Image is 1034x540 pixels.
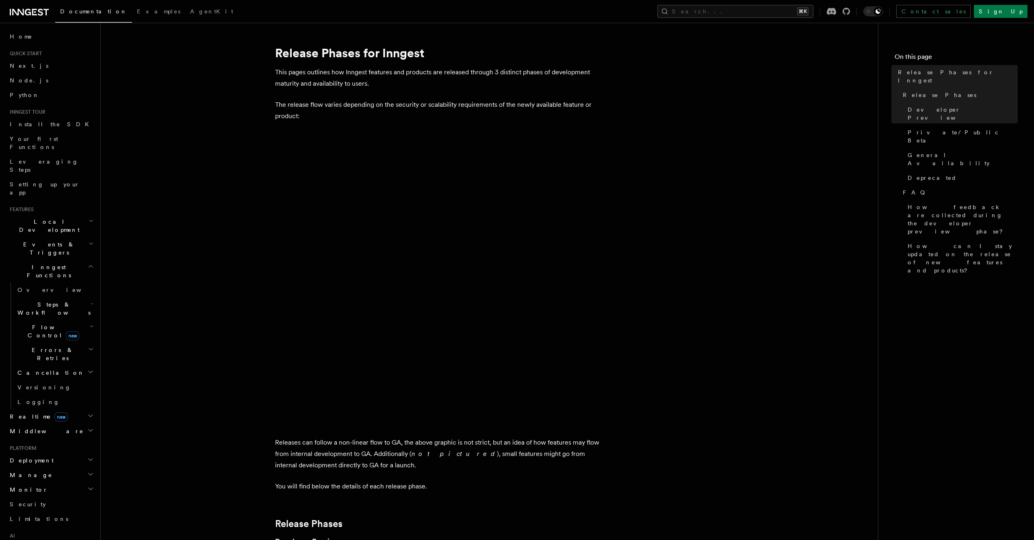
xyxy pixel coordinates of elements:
a: Node.js [7,73,95,88]
span: Inngest Functions [7,263,88,279]
a: Deprecated [904,171,1018,185]
span: Limitations [10,516,68,522]
span: Platform [7,445,37,451]
a: Setting up your app [7,177,95,200]
span: Realtime [7,413,68,421]
span: How feedback are collected during the developer preview phase? [908,203,1018,235]
span: Flow Control [14,323,89,339]
span: Home [10,32,33,41]
a: How feedback are collected during the developer preview phase? [904,200,1018,239]
a: Security [7,497,95,512]
span: Errors & Retries [14,346,88,362]
a: General Availability [904,148,1018,171]
a: Contact sales [896,5,971,18]
a: Developer Preview [904,102,1018,125]
button: Deployment [7,453,95,468]
a: Sign Up [974,5,1027,18]
a: AgentKit [185,2,238,22]
a: Release Phases for Inngest [895,65,1018,88]
button: Events & Triggers [7,237,95,260]
span: Your first Functions [10,136,58,150]
a: Overview [14,283,95,297]
a: FAQ [900,185,1018,200]
button: Cancellation [14,365,95,380]
span: Local Development [7,218,89,234]
span: How can I stay updated on the release of new features and products? [908,242,1018,274]
p: Releases can follow a non-linear flow to GA, the above graphic is not strict, but an idea of how ... [275,437,600,471]
button: Middleware [7,424,95,438]
span: Deployment [7,456,54,464]
button: Errors & Retries [14,343,95,365]
span: AgentKit [190,8,233,15]
a: Examples [132,2,185,22]
a: Python [7,88,95,102]
span: Versioning [17,384,71,391]
a: Logging [14,395,95,409]
button: Flow Controlnew [14,320,95,343]
span: Overview [17,287,101,293]
a: Release Phases [900,88,1018,102]
span: new [66,331,79,340]
a: Next.js [7,58,95,73]
span: Manage [7,471,52,479]
a: Home [7,29,95,44]
a: Install the SDK [7,117,95,132]
span: Deprecated [908,174,957,182]
span: FAQ [903,188,929,197]
a: Limitations [7,512,95,526]
button: Search...⌘K [657,5,813,18]
button: Toggle dark mode [863,6,883,16]
em: not pictured [412,450,497,458]
a: Leveraging Steps [7,154,95,177]
span: Inngest tour [7,109,46,115]
span: Security [10,501,46,508]
span: Monitor [7,486,48,494]
span: Examples [137,8,180,15]
span: Install the SDK [10,121,94,127]
kbd: ⌘K [797,7,809,15]
a: Your first Functions [7,132,95,154]
span: Steps & Workflows [14,300,91,317]
span: Node.js [10,77,48,84]
span: Leveraging Steps [10,158,78,173]
span: Setting up your app [10,181,80,196]
img: Inngest Release Phases [114,143,439,416]
span: Logging [17,399,60,405]
a: Private/Public Beta [904,125,1018,148]
button: Inngest Functions [7,260,95,283]
h4: On this page [895,52,1018,65]
a: Versioning [14,380,95,395]
a: How can I stay updated on the release of new features and products? [904,239,1018,278]
a: Release Phases [275,518,342,529]
span: Private/Public Beta [908,128,1018,145]
span: new [54,413,68,421]
span: Documentation [60,8,127,15]
span: Developer Preview [908,106,1018,122]
span: Cancellation [14,369,85,377]
span: Middleware [7,427,84,435]
span: Python [10,92,39,98]
button: Realtimenew [7,409,95,424]
p: The release flow varies depending on the security or scalability requirements of the newly availa... [275,99,600,122]
span: General Availability [908,151,1018,167]
a: Documentation [55,2,132,23]
h1: Release Phases for Inngest [275,45,600,60]
button: Manage [7,468,95,482]
span: Quick start [7,50,42,57]
button: Local Development [7,214,95,237]
span: Events & Triggers [7,240,89,257]
span: Release Phases for Inngest [898,68,1018,84]
span: Release Phases [903,91,976,99]
button: Steps & Workflows [14,297,95,320]
span: Features [7,206,34,213]
span: AI [7,533,15,539]
p: This pages outlines how Inngest features and products are released through 3 distinct phases of d... [275,67,600,89]
p: You will find below the details of each release phase. [275,481,600,492]
span: Next.js [10,63,48,69]
div: Inngest Functions [7,283,95,409]
button: Monitor [7,482,95,497]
